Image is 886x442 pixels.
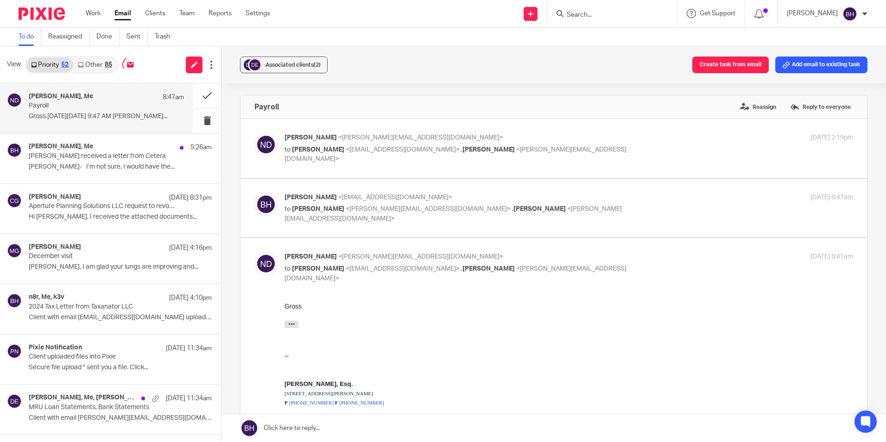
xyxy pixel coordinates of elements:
[248,58,262,72] img: svg%3E
[29,414,212,422] p: Client with email [PERSON_NAME][EMAIL_ADDRESS][DOMAIN_NAME] uploaded...
[254,102,279,112] h4: Payroll
[61,62,69,68] div: 52
[169,243,212,253] p: [DATE] 4:16pm
[122,57,139,73] img: inbox_syncing.svg
[96,28,120,46] a: Done
[266,62,321,68] span: Associated clients
[169,293,212,303] p: [DATE] 4:10pm
[810,252,853,262] p: [DATE] 8:47am
[48,28,89,46] a: Reassigned
[29,263,212,271] p: [PERSON_NAME], I am glad your lungs are improving and...
[285,206,291,212] span: to
[246,9,270,18] a: Settings
[29,102,153,110] p: Payroll
[285,194,337,201] span: [PERSON_NAME]
[292,146,344,153] span: [PERSON_NAME]
[29,193,81,201] h4: [PERSON_NAME]
[810,193,853,202] p: [DATE] 8:47am
[513,206,566,212] span: [PERSON_NAME]
[29,353,175,361] p: Client uploaded files into Pixie
[114,9,131,18] a: Email
[338,253,503,260] span: <[PERSON_NAME][EMAIL_ADDRESS][DOMAIN_NAME]>
[19,7,65,20] img: Pixie
[7,143,22,158] img: svg%3E
[700,10,735,17] span: Get Support
[346,206,511,212] span: <[PERSON_NAME][EMAIL_ADDRESS][DOMAIN_NAME]>
[240,57,328,73] button: Associated clients(2)
[285,253,337,260] span: [PERSON_NAME]
[209,9,232,18] a: Reports
[29,303,175,311] p: 2024 Tax Letter from Taxanator LLC
[29,243,81,251] h4: [PERSON_NAME]
[179,9,195,18] a: Team
[73,57,116,72] a: Other85
[254,193,278,216] img: svg%3E
[29,213,212,221] p: Hi [PERSON_NAME], I received the attached documents...
[692,57,769,73] button: Create task from email
[29,143,93,151] h4: [PERSON_NAME], Me
[788,100,853,114] label: Reply to everyone
[338,134,503,141] span: <[PERSON_NAME][EMAIL_ADDRESS][DOMAIN_NAME]>
[105,62,112,68] div: 85
[166,394,212,403] p: [DATE] 11:34am
[292,265,344,272] span: [PERSON_NAME]
[285,265,627,282] span: <[PERSON_NAME][EMAIL_ADDRESS][DOMAIN_NAME]>
[127,28,148,46] a: Sent
[86,9,101,18] a: Work
[775,57,867,73] button: Add email to existing task
[190,143,212,152] p: 5:26am
[29,344,82,352] h4: Pixie Notification
[254,133,278,156] img: svg%3E
[314,62,321,68] span: (2)
[254,252,278,275] img: svg%3E
[4,98,49,104] a: [PHONE_NUMBER]
[29,163,212,171] p: [PERSON_NAME]- I’m not sure, I would have the...
[26,57,73,72] a: Priority52
[29,364,212,372] p: Secure file upload " sent you a file. Click...
[51,98,54,104] b: F
[29,253,175,260] p: December visit
[29,93,93,101] h4: [PERSON_NAME], Me
[7,193,22,208] img: svg%3E
[169,193,212,202] p: [DATE] 8:31pm
[163,93,184,102] p: 8:47am
[55,98,100,104] a: [PHONE_NUMBER]
[462,146,515,153] span: [PERSON_NAME]
[285,134,337,141] span: [PERSON_NAME]
[29,404,175,411] p: MRU Loan Statements, Bank Statements
[7,344,22,359] img: svg%3E
[29,394,137,402] h4: [PERSON_NAME], Me, [PERSON_NAME], [PERSON_NAME]
[7,293,22,308] img: svg%3E
[29,152,175,160] p: [PERSON_NAME] received a letter from Cetera
[285,265,291,272] span: to
[810,133,853,143] p: [DATE] 2:19pm
[842,6,857,21] img: svg%3E
[787,9,838,18] p: [PERSON_NAME]
[461,146,462,153] span: ,
[512,206,513,212] span: ,
[29,314,212,322] p: Client with email [EMAIL_ADDRESS][DOMAIN_NAME] uploaded some...
[292,206,344,212] span: [PERSON_NAME]
[29,113,184,120] p: Gross [DATE][DATE] 9:47 AM [PERSON_NAME]...
[29,202,175,210] p: Aperture Planning Solutions LLC request to revoke the Subchapter S election
[346,146,460,153] span: <[EMAIL_ADDRESS][DOMAIN_NAME]>
[285,146,291,153] span: to
[738,100,778,114] label: Reassign
[7,243,22,258] img: svg%3E
[346,265,460,272] span: <[EMAIL_ADDRESS][DOMAIN_NAME]>
[7,93,22,107] img: svg%3E
[338,194,452,201] span: <[EMAIL_ADDRESS][DOMAIN_NAME]>
[166,344,212,353] p: [DATE] 11:34am
[566,11,649,19] input: Search
[145,9,165,18] a: Clients
[462,265,515,272] span: [PERSON_NAME]
[461,265,462,272] span: ,
[19,28,41,46] a: To do
[7,60,21,69] span: View
[242,58,256,72] img: svg%3E
[29,293,64,301] h4: n8r, Me, k3v
[7,394,22,409] img: svg%3E
[155,28,177,46] a: Trash
[285,206,622,222] span: <[PERSON_NAME][EMAIL_ADDRESS][DOMAIN_NAME]>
